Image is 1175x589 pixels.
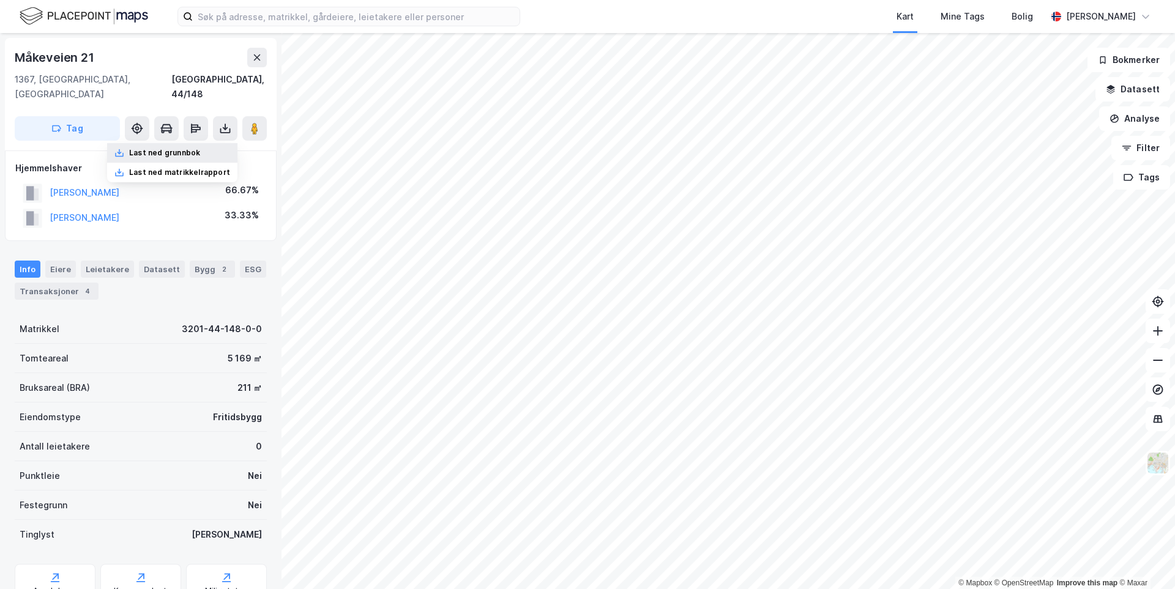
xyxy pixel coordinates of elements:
[193,7,520,26] input: Søk på adresse, matrikkel, gårdeiere, leietakere eller personer
[15,283,99,300] div: Transaksjoner
[237,380,262,395] div: 211 ㎡
[897,9,914,24] div: Kart
[958,579,992,587] a: Mapbox
[1057,579,1117,587] a: Improve this map
[20,527,54,542] div: Tinglyst
[1066,9,1136,24] div: [PERSON_NAME]
[218,263,230,275] div: 2
[20,380,90,395] div: Bruksareal (BRA)
[1114,530,1175,589] div: Kontrollprogram for chat
[171,72,267,102] div: [GEOGRAPHIC_DATA], 44/148
[1146,451,1169,475] img: Z
[1012,9,1033,24] div: Bolig
[139,261,185,278] div: Datasett
[20,6,148,27] img: logo.f888ab2527a4732fd821a326f86c7f29.svg
[248,469,262,483] div: Nei
[256,439,262,454] div: 0
[15,116,120,141] button: Tag
[15,72,171,102] div: 1367, [GEOGRAPHIC_DATA], [GEOGRAPHIC_DATA]
[20,351,69,366] div: Tomteareal
[240,261,266,278] div: ESG
[45,261,76,278] div: Eiere
[81,285,94,297] div: 4
[1113,165,1170,190] button: Tags
[129,168,230,177] div: Last ned matrikkelrapport
[1114,530,1175,589] iframe: Chat Widget
[129,148,200,158] div: Last ned grunnbok
[15,48,97,67] div: Måkeveien 21
[225,208,259,223] div: 33.33%
[1087,48,1170,72] button: Bokmerker
[20,410,81,424] div: Eiendomstype
[20,498,67,513] div: Festegrunn
[248,498,262,513] div: Nei
[192,527,262,542] div: [PERSON_NAME]
[81,261,134,278] div: Leietakere
[182,322,262,336] div: 3201-44-148-0-0
[15,261,40,278] div: Info
[20,439,90,454] div: Antall leietakere
[941,9,985,24] div: Mine Tags
[190,261,235,278] div: Bygg
[1099,106,1170,131] button: Analyse
[1111,136,1170,160] button: Filter
[213,410,262,424] div: Fritidsbygg
[1095,77,1170,102] button: Datasett
[20,469,60,483] div: Punktleie
[228,351,262,366] div: 5 169 ㎡
[15,161,266,176] div: Hjemmelshaver
[20,322,59,336] div: Matrikkel
[225,183,259,198] div: 66.67%
[994,579,1054,587] a: OpenStreetMap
